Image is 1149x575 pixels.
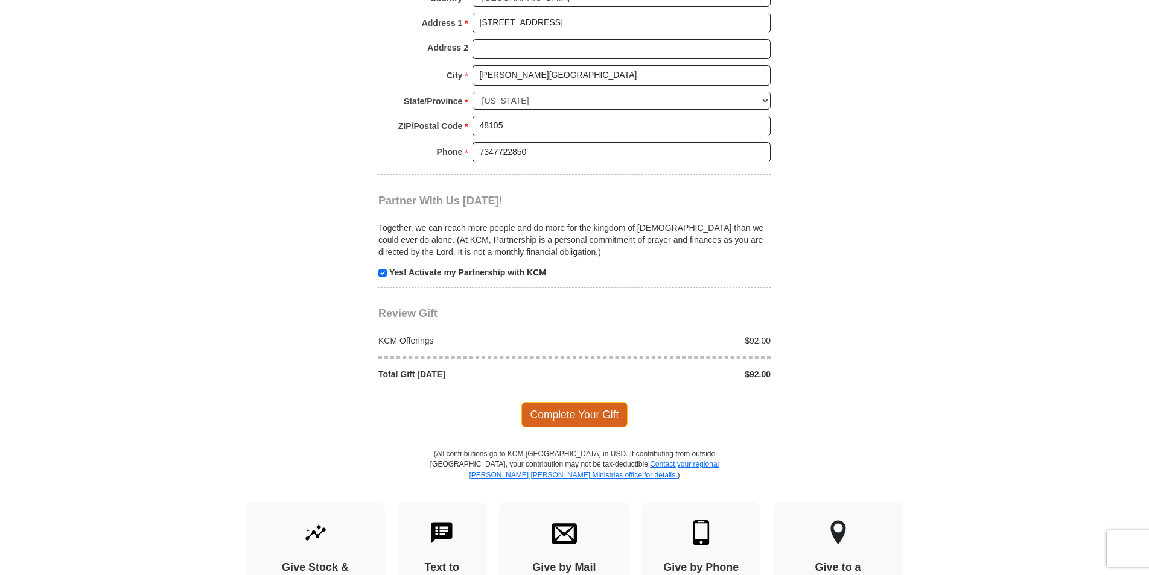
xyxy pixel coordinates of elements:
[427,39,468,56] strong: Address 2
[404,93,462,110] strong: State/Province
[469,460,719,479] a: Contact your regional [PERSON_NAME] [PERSON_NAME] Ministries office for details.
[378,307,438,319] span: Review Gift
[574,368,777,380] div: $92.00
[521,402,628,427] span: Complete Your Gift
[372,368,575,380] div: Total Gift [DATE]
[378,222,771,258] p: Together, we can reach more people and do more for the kingdom of [DEMOGRAPHIC_DATA] than we coul...
[398,118,463,134] strong: ZIP/Postal Code
[447,67,462,84] strong: City
[830,520,847,545] img: other-region
[389,268,546,277] strong: Yes! Activate my Partnership with KCM
[574,335,777,347] div: $92.00
[303,520,328,545] img: give-by-stock.svg
[422,14,463,31] strong: Address 1
[430,449,719,501] p: (All contributions go to KCM [GEOGRAPHIC_DATA] in USD. If contributing from outside [GEOGRAPHIC_D...
[552,520,577,545] img: envelope.svg
[437,143,463,160] strong: Phone
[429,520,454,545] img: text-to-give.svg
[663,561,739,574] h4: Give by Phone
[689,520,714,545] img: mobile.svg
[520,561,608,574] h4: Give by Mail
[378,195,503,207] span: Partner With Us [DATE]!
[372,335,575,347] div: KCM Offerings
